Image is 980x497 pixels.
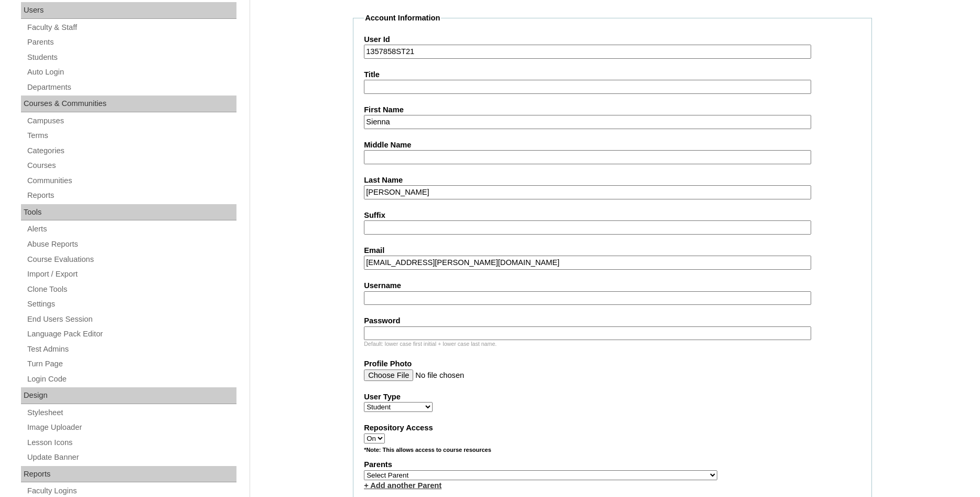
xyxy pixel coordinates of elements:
[364,175,861,186] label: Last Name
[364,69,861,80] label: Title
[26,421,236,434] a: Image Uploader
[26,51,236,64] a: Students
[364,358,861,369] label: Profile Photo
[26,21,236,34] a: Faculty & Staff
[364,210,861,221] label: Suffix
[364,34,861,45] label: User Id
[26,298,236,311] a: Settings
[26,283,236,296] a: Clone Tools
[21,204,236,221] div: Tools
[26,144,236,157] a: Categories
[26,189,236,202] a: Reports
[26,327,236,341] a: Language Pack Editor
[26,174,236,187] a: Communities
[364,245,861,256] label: Email
[364,104,861,115] label: First Name
[364,340,861,348] div: Default: lower case first initial + lower case last name.
[364,140,861,151] label: Middle Name
[26,268,236,281] a: Import / Export
[26,81,236,94] a: Departments
[364,392,861,403] label: User Type
[26,223,236,236] a: Alerts
[21,96,236,112] div: Courses & Communities
[26,159,236,172] a: Courses
[364,459,861,470] label: Parents
[26,357,236,371] a: Turn Page
[26,313,236,326] a: End Users Session
[21,387,236,404] div: Design
[26,451,236,464] a: Update Banner
[364,280,861,291] label: Username
[364,315,861,326] label: Password
[364,13,441,24] legend: Account Information
[364,446,861,459] div: *Note: This allows access to course resources
[26,66,236,79] a: Auto Login
[26,238,236,251] a: Abuse Reports
[26,373,236,386] a: Login Code
[26,36,236,49] a: Parents
[364,422,861,433] label: Repository Access
[21,2,236,19] div: Users
[26,129,236,142] a: Terms
[26,114,236,128] a: Campuses
[26,253,236,266] a: Course Evaluations
[364,481,441,490] a: + Add another Parent
[26,343,236,356] a: Test Admins
[26,436,236,449] a: Lesson Icons
[21,466,236,483] div: Reports
[26,406,236,419] a: Stylesheet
